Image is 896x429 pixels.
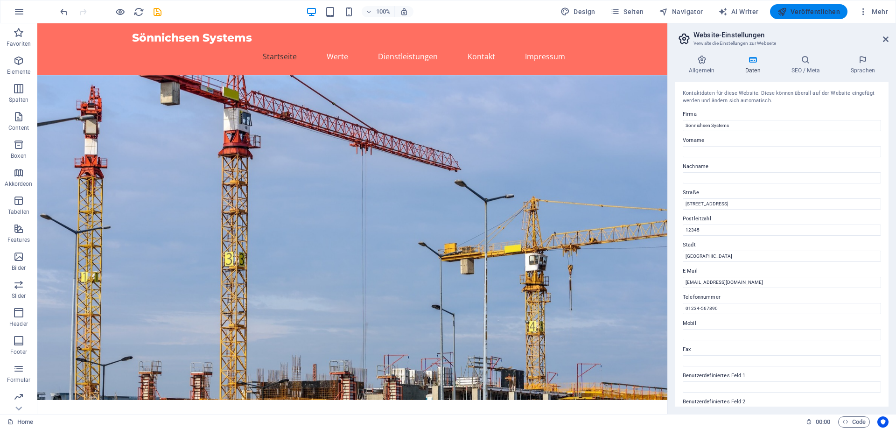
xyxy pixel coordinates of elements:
h6: 100% [376,6,391,17]
button: 100% [362,6,395,17]
button: Code [838,416,870,428]
h4: Daten [732,55,778,75]
label: Postleitzahl [683,213,881,225]
p: Bilder [12,264,26,272]
h2: Website-Einstellungen [693,31,889,39]
span: : [822,418,824,425]
label: Straße [683,187,881,198]
p: Features [7,236,30,244]
a: Klick, um Auswahl aufzuheben. Doppelklick öffnet Seitenverwaltung [7,416,33,428]
h4: SEO / Meta [778,55,837,75]
span: AI Writer [718,7,759,16]
h3: Verwalte die Einstellungen zur Webseite [693,39,870,48]
span: Seiten [610,7,644,16]
p: Formular [7,376,31,384]
p: Footer [10,348,27,356]
span: Navigator [659,7,703,16]
span: Design [560,7,595,16]
p: Header [9,320,28,328]
i: Bei Größenänderung Zoomstufe automatisch an das gewählte Gerät anpassen. [400,7,408,16]
p: Favoriten [7,40,31,48]
button: Mehr [855,4,892,19]
span: 00 00 [816,416,830,428]
label: Mobil [683,318,881,329]
h4: Allgemein [675,55,732,75]
p: Boxen [11,152,27,160]
button: Klicke hier, um den Vorschau-Modus zu verlassen [114,6,126,17]
label: Stadt [683,239,881,251]
div: Kontaktdaten für diese Website. Diese können überall auf der Website eingefügt werden und ändern ... [683,90,881,105]
label: Vorname [683,135,881,146]
label: E-Mail [683,266,881,277]
button: Usercentrics [877,416,889,428]
button: save [152,6,163,17]
p: Content [8,124,29,132]
span: Veröffentlichen [777,7,840,16]
span: Mehr [859,7,888,16]
i: Save (Ctrl+S) [152,7,163,17]
button: undo [58,6,70,17]
p: Elemente [7,68,31,76]
p: Spalten [9,96,28,104]
label: Firma [683,109,881,120]
label: Fax [683,344,881,355]
i: Rückgängig: Text ändern (Strg+Z) [59,7,70,17]
p: Akkordeon [5,180,32,188]
h6: Session-Zeit [806,416,831,428]
button: Seiten [607,4,648,19]
label: Telefonnummer [683,292,881,303]
div: Design (Strg+Alt+Y) [557,4,599,19]
label: Benutzerdefiniertes Feld 1 [683,370,881,381]
button: Navigator [655,4,707,19]
p: Tabellen [8,208,29,216]
button: Veröffentlichen [770,4,847,19]
i: Seite neu laden [133,7,144,17]
p: Slider [12,292,26,300]
label: Benutzerdefiniertes Feld 2 [683,396,881,408]
label: Nachname [683,161,881,172]
span: Code [842,416,866,428]
button: reload [133,6,144,17]
button: AI Writer [714,4,763,19]
button: Design [557,4,599,19]
h4: Sprachen [837,55,889,75]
